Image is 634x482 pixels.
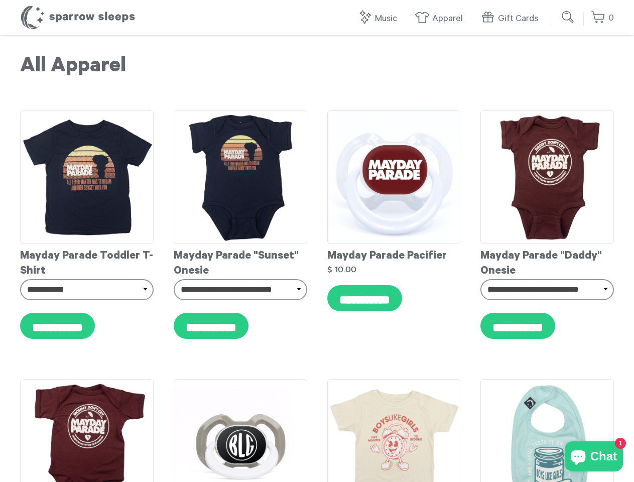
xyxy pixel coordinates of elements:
[480,244,614,279] div: Mayday Parade "Daddy" Onesie
[20,5,136,30] h1: Sparrow Sleeps
[327,244,461,264] div: Mayday Parade Pacifier
[174,244,307,279] div: Mayday Parade "Sunset" Onesie
[20,55,614,80] h1: All Apparel
[558,7,578,27] input: Submit
[480,8,543,30] a: Gift Cards
[327,110,461,244] img: MaydayParadePacifierMockup_grande.png
[20,244,154,279] div: Mayday Parade Toddler T-Shirt
[327,265,356,274] strong: $ 10.00
[20,110,154,244] img: MaydayParade-SunsetToddlerT-shirt_grande.png
[357,8,402,30] a: Music
[562,441,626,474] inbox-online-store-chat: Shopify online store chat
[174,110,307,244] img: MaydayParade-SunsetOnesie_grande.png
[415,8,468,30] a: Apparel
[591,8,614,29] a: 0
[480,110,614,244] img: Mayday_Parade_-_Daddy_Onesie_grande.png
